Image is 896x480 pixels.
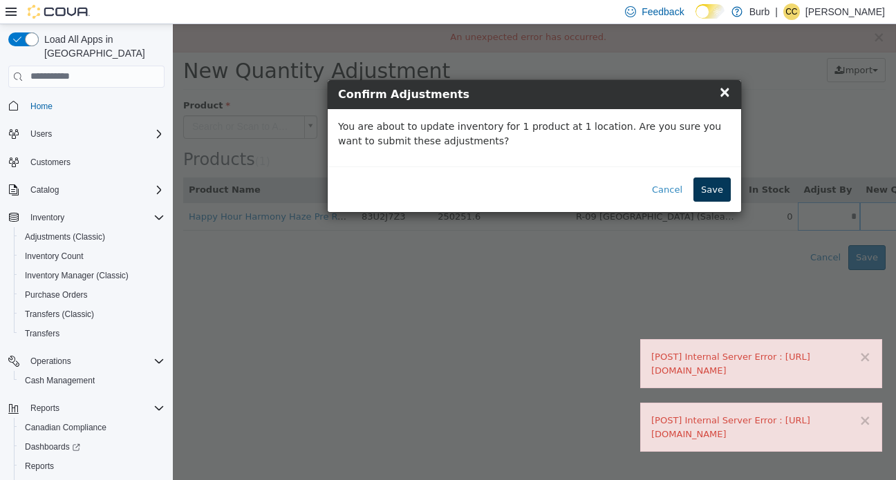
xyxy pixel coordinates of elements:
[25,441,80,452] span: Dashboards
[3,352,170,371] button: Operations
[14,285,170,305] button: Purchase Orders
[14,266,170,285] button: Inventory Manager (Classic)
[19,248,89,265] a: Inventory Count
[25,154,76,171] a: Customers
[19,306,100,323] a: Transfers (Classic)
[30,403,59,414] span: Reports
[25,209,165,226] span: Inventory
[696,4,725,19] input: Dark Mode
[165,62,558,79] h4: Confirm Adjustments
[25,400,65,416] button: Reports
[25,309,94,320] span: Transfers (Classic)
[165,95,558,124] p: You are about to update inventory for 1 product at 1 location. Are you sure you want to submit th...
[749,3,770,20] p: Burb
[30,157,71,168] span: Customers
[478,390,698,416] div: [POST] Internal Server Error : [URL][DOMAIN_NAME]
[25,98,58,115] a: Home
[785,3,797,20] span: CC
[3,399,170,418] button: Reports
[19,372,100,389] a: Cash Management
[3,208,170,227] button: Inventory
[19,267,134,284] a: Inventory Manager (Classic)
[30,101,53,112] span: Home
[14,457,170,476] button: Reports
[25,353,165,369] span: Operations
[805,3,885,20] p: [PERSON_NAME]
[14,305,170,324] button: Transfers (Classic)
[30,356,71,367] span: Operations
[19,287,93,303] a: Purchase Orders
[30,128,52,140] span: Users
[19,372,165,389] span: Cash Management
[25,328,59,339] span: Transfers
[19,439,165,455] span: Dashboards
[19,306,165,323] span: Transfers (Classic)
[3,96,170,116] button: Home
[686,390,698,404] button: ×
[25,251,84,262] span: Inventory Count
[642,5,684,19] span: Feedback
[25,182,64,198] button: Catalog
[783,3,800,20] div: Cooper Carbert
[19,267,165,284] span: Inventory Manager (Classic)
[19,458,165,474] span: Reports
[3,180,170,200] button: Catalog
[14,324,170,343] button: Transfers
[25,270,129,281] span: Inventory Manager (Classic)
[25,289,88,300] span: Purchase Orders
[30,212,64,223] span: Inventory
[25,461,54,472] span: Reports
[25,353,77,369] button: Operations
[14,227,170,247] button: Adjustments (Classic)
[19,325,65,342] a: Transfers
[25,209,70,226] button: Inventory
[19,325,165,342] span: Transfers
[19,229,111,245] a: Adjustments (Classic)
[25,231,105,242] span: Adjustments (Classic)
[14,437,170,457] a: Dashboards
[25,400,165,416] span: Reports
[19,439,86,455] a: Dashboards
[25,126,57,142] button: Users
[25,153,165,171] span: Customers
[19,419,165,436] span: Canadian Compliance
[545,59,558,76] span: ×
[19,458,59,474] a: Reports
[19,248,165,265] span: Inventory Count
[25,375,95,386] span: Cash Management
[14,247,170,266] button: Inventory Count
[686,326,698,340] button: ×
[25,97,165,115] span: Home
[3,152,170,172] button: Customers
[14,371,170,390] button: Cash Management
[30,184,59,195] span: Catalog
[25,182,165,198] span: Catalog
[478,326,698,353] div: [POST] Internal Server Error : [URL][DOMAIN_NAME]
[19,229,165,245] span: Adjustments (Classic)
[28,5,90,19] img: Cova
[521,153,558,178] button: Save
[39,32,165,60] span: Load All Apps in [GEOGRAPHIC_DATA]
[25,422,106,433] span: Canadian Compliance
[775,3,778,20] p: |
[19,287,165,303] span: Purchase Orders
[472,153,517,178] button: Cancel
[14,418,170,437] button: Canadian Compliance
[25,126,165,142] span: Users
[3,124,170,144] button: Users
[19,419,112,436] a: Canadian Compliance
